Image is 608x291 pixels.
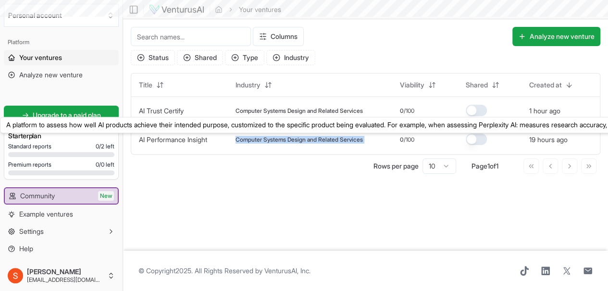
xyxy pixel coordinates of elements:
a: Analyze new venture [4,67,119,83]
button: 1 hour ago [529,106,560,116]
p: Rows per page [373,161,419,171]
a: Your ventures [4,50,119,65]
input: Search names... [131,27,251,46]
span: Standard reports [8,143,51,150]
span: of [490,162,496,170]
span: /100 [404,136,414,144]
span: Upgrade to a paid plan [33,110,101,120]
span: Analyze new venture [19,70,83,80]
span: Shared [466,80,488,90]
span: 0 [400,136,404,144]
span: 1 [496,162,498,170]
button: Industry [230,77,278,93]
button: Status [131,50,175,65]
span: Your ventures [19,53,62,62]
span: Community [20,191,55,201]
span: 1 [487,162,490,170]
button: Type [225,50,264,65]
a: Example ventures [4,206,119,222]
a: CommunityNew [5,188,118,204]
span: Settings [19,227,44,236]
button: Created at [523,77,579,93]
button: Title [133,77,170,93]
a: AI Trust Certify [139,107,184,115]
span: [EMAIL_ADDRESS][DOMAIN_NAME] [27,276,103,284]
span: Help [19,244,33,254]
button: Analyze new venture [512,27,600,46]
span: Viability [400,80,424,90]
a: AI Performance Insight [139,135,207,144]
button: [PERSON_NAME][EMAIL_ADDRESS][DOMAIN_NAME] [4,264,119,287]
h3: Starter plan [8,131,114,141]
span: /100 [404,107,414,115]
div: Platform [4,35,119,50]
span: © Copyright 2025 . All Rights Reserved by . [138,266,310,276]
span: 0 / 2 left [96,143,114,150]
span: New [98,191,114,201]
a: VenturusAI, Inc [264,267,309,275]
button: AI Performance Insight [139,135,207,145]
span: Title [139,80,152,90]
span: Created at [529,80,561,90]
span: Page [472,162,487,170]
span: Industry [236,80,261,90]
span: Premium reports [8,161,51,169]
button: Shared [460,77,505,93]
span: 0 [400,107,404,115]
a: Help [4,241,119,256]
img: ACg8ocKYeNuTCHeJW6r5WK4yx7U4ttpkf89GXhyWqs3N177ggR34yQ=s96-c [8,268,23,283]
span: Computer Systems Design and Related Services [236,136,363,144]
button: Viability [394,77,442,93]
button: Settings [4,224,119,239]
button: AI Trust Certify [139,106,184,116]
span: Computer Systems Design and Related Services [236,107,363,115]
button: 19 hours ago [529,135,567,145]
span: Example ventures [19,209,73,219]
span: [PERSON_NAME] [27,267,103,276]
span: 0 / 0 left [96,161,114,169]
button: Industry [266,50,315,65]
button: Shared [177,50,223,65]
a: Upgrade to a paid plan [4,106,119,125]
button: Columns [253,27,304,46]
